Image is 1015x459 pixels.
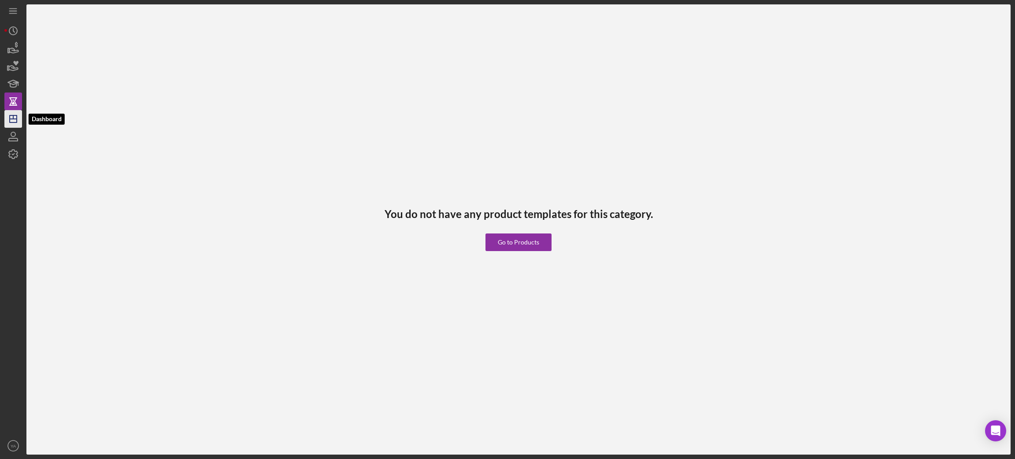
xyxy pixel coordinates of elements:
[4,437,22,455] button: YA
[498,233,539,251] div: Go to Products
[485,220,552,251] a: Go to Products
[11,444,16,448] text: YA
[985,420,1006,441] div: Open Intercom Messenger
[485,233,552,251] button: Go to Products
[385,208,653,220] h3: You do not have any product templates for this category.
